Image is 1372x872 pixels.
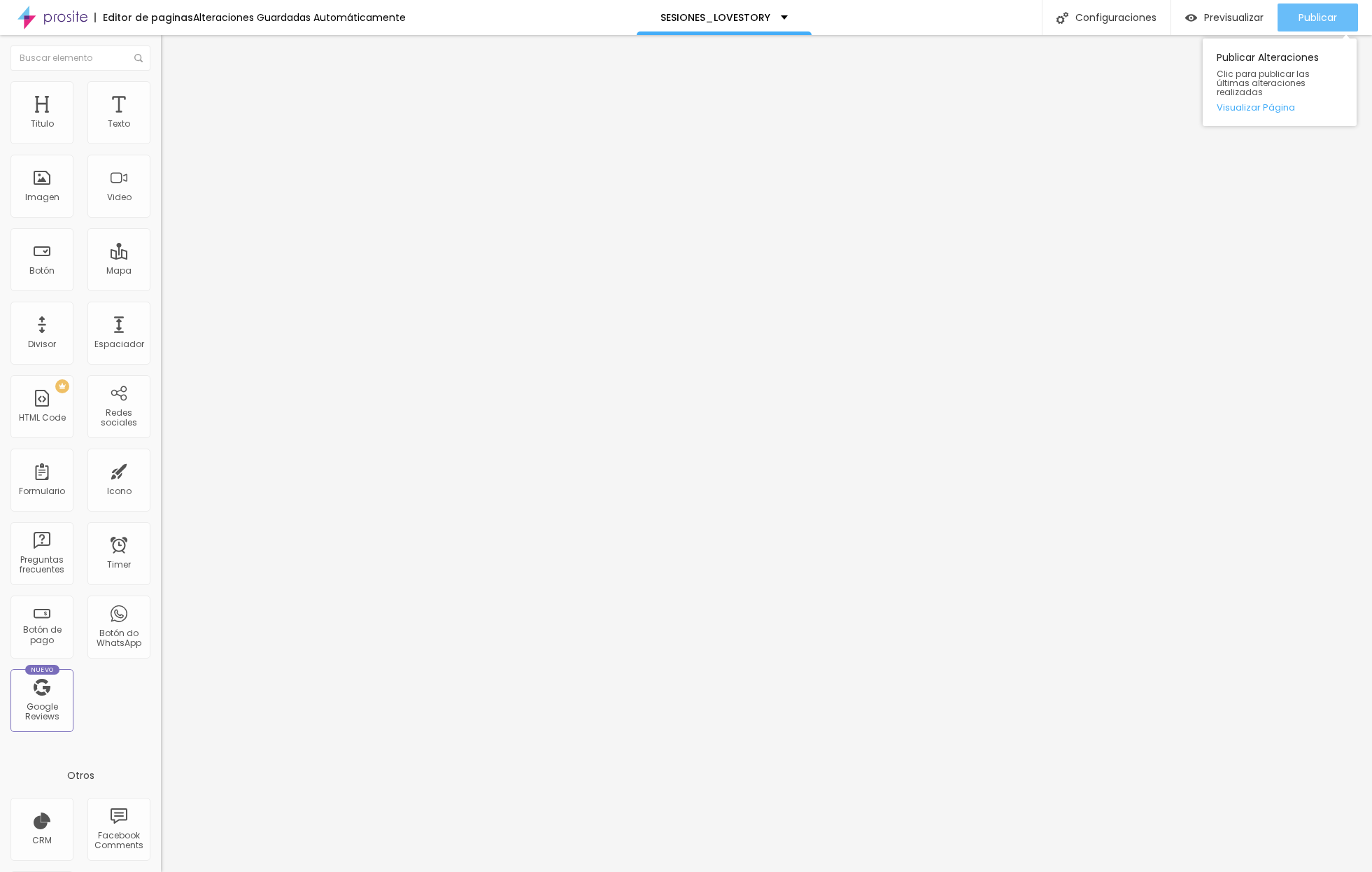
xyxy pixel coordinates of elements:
div: Publicar Alteraciones [1203,38,1357,126]
button: Previsualizar [1171,3,1278,31]
div: Nuevo [25,665,59,675]
div: Timer [107,560,131,570]
div: Botón [29,266,55,276]
button: Publicar [1278,3,1358,31]
input: Buscar elemento [10,45,150,71]
div: Video [107,192,132,202]
div: Botón do WhatsApp [91,628,146,649]
div: Google Reviews [14,702,69,722]
img: Icone [1056,12,1068,24]
div: Texto [108,119,130,129]
div: Icono [107,486,132,496]
div: Facebook Comments [91,831,146,851]
img: Icone [134,54,143,62]
span: Clic para publicar las últimas alteraciones realizadas [1217,69,1343,97]
div: Preguntas frecuentes [14,555,69,575]
img: view-1.svg [1185,12,1197,24]
span: Publicar [1299,12,1337,23]
div: Botón de pago [14,625,69,645]
div: Divisor [28,339,56,349]
div: Imagen [25,192,59,202]
p: SESIONES_LOVESTORY [660,13,770,22]
div: CRM [32,836,52,845]
div: Alteraciones Guardadas Automáticamente [193,13,406,22]
div: Redes sociales [91,408,146,428]
div: HTML Code [19,413,66,423]
span: Previsualizar [1204,12,1264,23]
div: Formulario [19,486,65,496]
div: Titulo [31,119,54,129]
div: Editor de paginas [94,13,193,22]
a: Visualizar Página [1217,103,1343,112]
iframe: Editor [161,35,1372,872]
div: Espaciador [94,339,144,349]
div: Mapa [106,266,132,276]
